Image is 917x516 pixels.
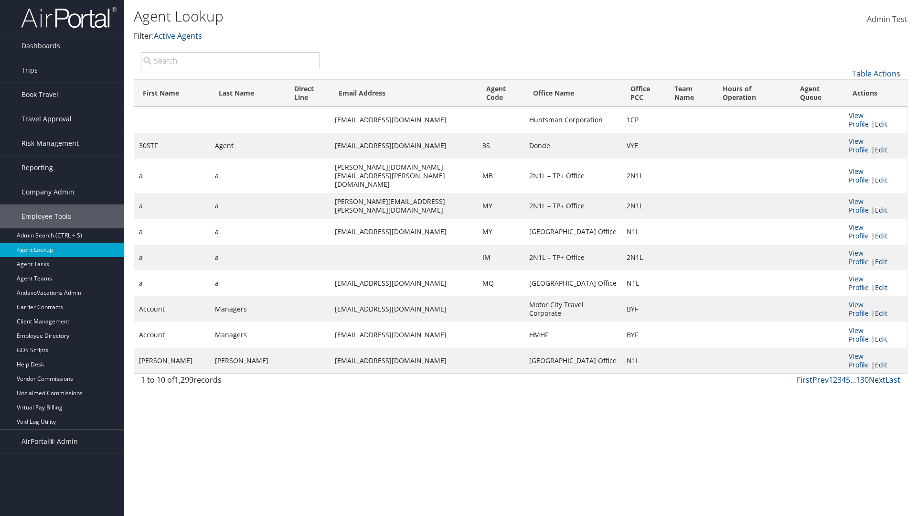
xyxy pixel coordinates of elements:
a: Prev [812,375,829,385]
th: Office Name: activate to sort column ascending [524,80,622,107]
td: MY [478,219,524,245]
td: HMHF [524,322,622,348]
td: Account [134,296,210,322]
th: Last Name: activate to sort column ascending [210,80,286,107]
span: Reporting [21,156,53,180]
a: Edit [875,334,887,344]
a: Next [869,375,885,385]
td: BYF [622,322,666,348]
td: Managers [210,296,286,322]
td: [PERSON_NAME] [134,348,210,374]
a: View Profile [849,197,869,215]
td: a [134,270,210,296]
span: Book Travel [21,83,58,107]
td: | [844,348,907,374]
div: 1 to 10 of records [141,374,320,390]
p: Filter: [134,30,650,43]
td: [EMAIL_ADDRESS][DOMAIN_NAME] [330,296,478,322]
td: Motor City Travel Corporate [524,296,622,322]
td: | [844,159,907,193]
td: | [844,245,907,270]
td: MY [478,193,524,219]
td: 3S [478,133,524,159]
td: a [210,219,286,245]
span: 1,299 [174,375,193,385]
a: View Profile [849,300,869,318]
td: [EMAIL_ADDRESS][DOMAIN_NAME] [330,322,478,348]
td: 2N1L [622,159,666,193]
th: Hours of Operation: activate to sort column ascending [714,80,791,107]
td: [PERSON_NAME][DOMAIN_NAME][EMAIL_ADDRESS][PERSON_NAME][DOMAIN_NAME] [330,159,478,193]
a: 130 [856,375,869,385]
a: Edit [875,175,887,184]
td: a [210,193,286,219]
input: Search [141,52,320,69]
a: Edit [875,309,887,318]
th: Office PCC: activate to sort column ascending [622,80,666,107]
a: View Profile [849,248,869,266]
td: a [134,219,210,245]
td: 2N1L – TP+ Office [524,193,622,219]
td: a [210,270,286,296]
a: Edit [875,283,887,292]
a: 5 [846,375,850,385]
a: View Profile [849,274,869,292]
td: | [844,296,907,322]
td: 1CP [622,107,666,133]
a: Edit [875,360,887,369]
a: Edit [875,205,887,215]
a: First [797,375,812,385]
span: … [850,375,856,385]
td: a [210,159,286,193]
a: View Profile [849,326,869,344]
td: N1L [622,219,666,245]
td: N1L [622,270,666,296]
td: [GEOGRAPHIC_DATA] Office [524,348,622,374]
td: | [844,193,907,219]
th: Email Address: activate to sort column ascending [330,80,478,107]
h1: Agent Lookup [134,6,650,26]
td: 2N1L – TP+ Office [524,245,622,270]
td: [PERSON_NAME] [210,348,286,374]
td: N1L [622,348,666,374]
a: View Profile [849,352,869,369]
td: a [134,193,210,219]
td: a [134,159,210,193]
td: [GEOGRAPHIC_DATA] Office [524,219,622,245]
a: Last [885,375,900,385]
th: Team Name: activate to sort column ascending [666,80,714,107]
td: MB [478,159,524,193]
th: First Name: activate to sort column descending [134,80,210,107]
a: Edit [875,257,887,266]
a: View Profile [849,223,869,240]
a: Table Actions [852,68,900,79]
a: Edit [875,119,887,129]
span: Admin Test [867,14,907,24]
td: 30STF [134,133,210,159]
a: View Profile [849,137,869,154]
td: [EMAIL_ADDRESS][DOMAIN_NAME] [330,107,478,133]
td: IM [478,245,524,270]
td: Donde [524,133,622,159]
td: | [844,107,907,133]
td: 2N1L [622,193,666,219]
a: View Profile [849,167,869,184]
a: View Profile [849,111,869,129]
a: Edit [875,231,887,240]
td: Account [134,322,210,348]
td: 2N1L – TP+ Office [524,159,622,193]
td: 2N1L [622,245,666,270]
a: Edit [875,145,887,154]
td: VYE [622,133,666,159]
span: Dashboards [21,34,60,58]
td: a [134,245,210,270]
td: [EMAIL_ADDRESS][DOMAIN_NAME] [330,133,478,159]
img: airportal-logo.png [21,6,117,29]
th: Agent Code: activate to sort column ascending [478,80,524,107]
span: Trips [21,58,38,82]
td: | [844,133,907,159]
td: Agent [210,133,286,159]
span: Company Admin [21,180,75,204]
td: BYF [622,296,666,322]
td: [EMAIL_ADDRESS][DOMAIN_NAME] [330,219,478,245]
